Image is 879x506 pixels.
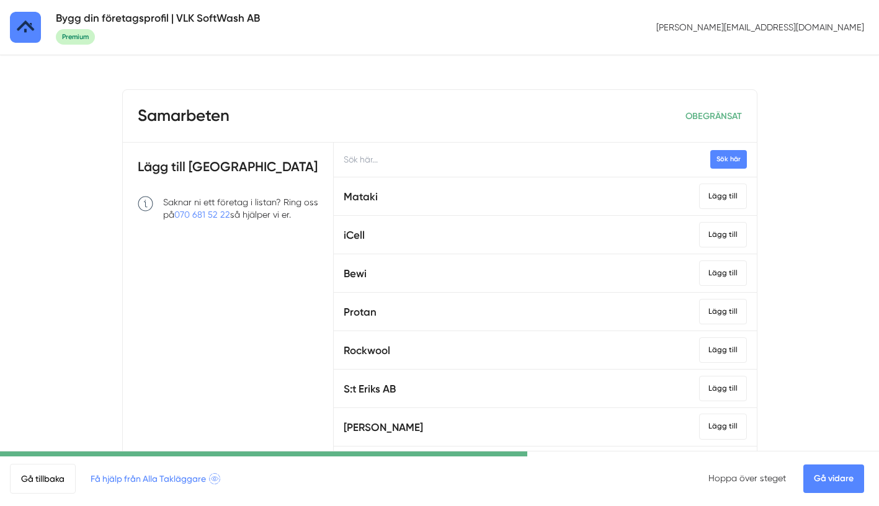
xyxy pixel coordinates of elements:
[56,10,260,27] h5: Bygg din företagsprofil | VLK SoftWash AB
[708,473,786,483] a: Hoppa över steget
[344,419,423,436] h5: [PERSON_NAME]
[10,464,76,494] a: Gå tillbaka
[710,150,747,168] button: Sök här
[344,227,365,244] h5: iCell
[174,210,230,220] a: 070 681 52 22
[699,414,747,439] div: Lägg till
[163,196,319,221] p: Saknar ni ett företag i listan? Ring oss på så hjälper vi er.
[699,299,747,324] div: Lägg till
[138,158,319,185] h4: Lägg till [GEOGRAPHIC_DATA]
[685,110,742,122] span: OBEGRÄNSAT
[344,381,396,397] h5: S:t Eriks AB
[344,304,377,321] h5: Protan
[344,265,367,282] h5: Bewi
[56,29,95,45] span: Premium
[651,16,869,38] p: [PERSON_NAME][EMAIL_ADDRESS][DOMAIN_NAME]
[699,376,747,401] div: Lägg till
[699,337,747,363] div: Lägg till
[699,260,747,286] div: Lägg till
[699,222,747,247] div: Lägg till
[803,464,864,493] a: Gå vidare
[138,105,230,127] h3: Samarbeten
[344,189,378,205] h5: Mataki
[91,472,220,486] span: Få hjälp från Alla Takläggare
[699,184,747,209] div: Lägg till
[10,12,41,43] img: Alla Takläggare
[334,143,756,177] input: Sök här...
[344,342,390,359] h5: Rockwool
